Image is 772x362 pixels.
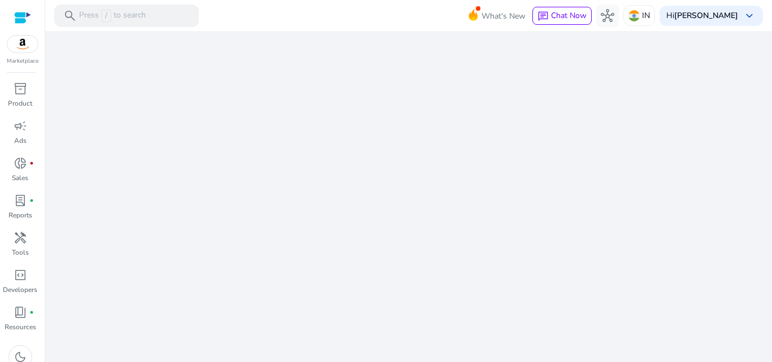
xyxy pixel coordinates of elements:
span: inventory_2 [14,82,27,95]
span: / [101,10,111,22]
button: hub [596,5,619,27]
p: Marketplace [7,57,38,66]
span: chat [537,11,549,22]
b: [PERSON_NAME] [674,10,738,21]
p: Tools [12,247,29,258]
p: Resources [5,322,36,332]
button: chatChat Now [532,7,592,25]
span: campaign [14,119,27,133]
span: fiber_manual_record [29,161,34,165]
p: Ads [14,136,27,146]
span: Chat Now [551,10,587,21]
span: keyboard_arrow_down [743,9,756,23]
p: Sales [12,173,28,183]
span: donut_small [14,156,27,170]
span: search [63,9,77,23]
span: fiber_manual_record [29,310,34,315]
img: amazon.svg [7,36,38,53]
span: handyman [14,231,27,245]
p: Product [8,98,32,108]
span: fiber_manual_record [29,198,34,203]
span: hub [601,9,614,23]
p: Reports [8,210,32,220]
p: Hi [666,12,738,20]
p: IN [642,6,650,25]
p: Developers [3,285,37,295]
span: What's New [482,6,526,26]
img: in.svg [628,10,640,21]
span: code_blocks [14,268,27,282]
span: book_4 [14,306,27,319]
p: Press to search [79,10,146,22]
span: lab_profile [14,194,27,207]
